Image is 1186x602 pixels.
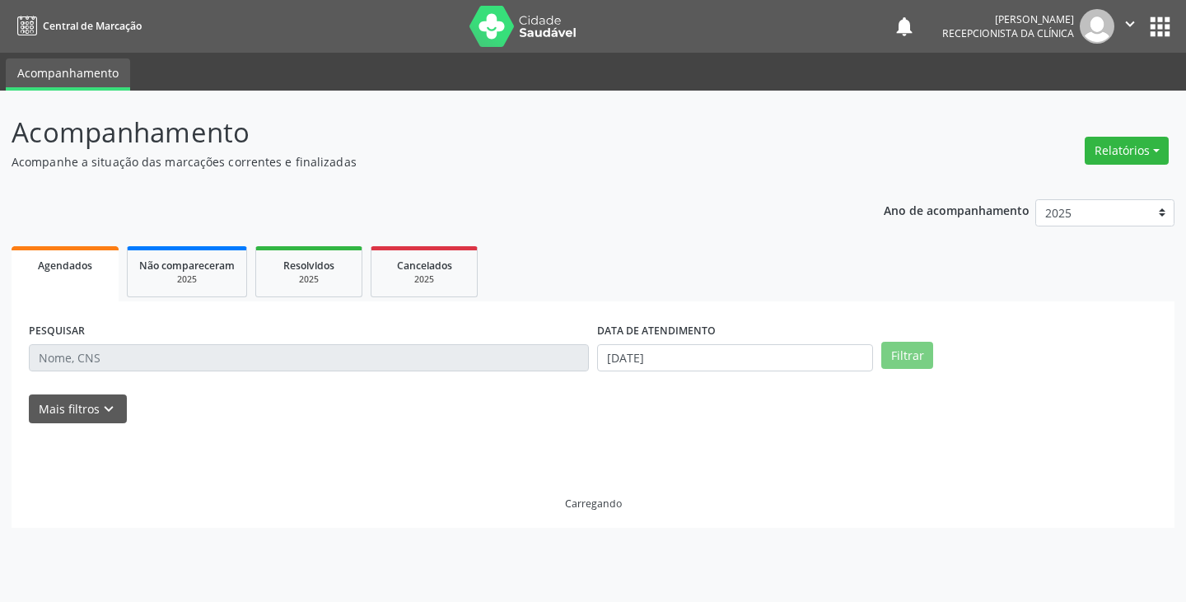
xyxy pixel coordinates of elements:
[1114,9,1146,44] button: 
[942,26,1074,40] span: Recepcionista da clínica
[6,58,130,91] a: Acompanhamento
[597,344,873,372] input: Selecione um intervalo
[29,319,85,344] label: PESQUISAR
[881,342,933,370] button: Filtrar
[268,273,350,286] div: 2025
[283,259,334,273] span: Resolvidos
[893,15,916,38] button: notifications
[884,199,1030,220] p: Ano de acompanhamento
[1080,9,1114,44] img: img
[1085,137,1169,165] button: Relatórios
[29,394,127,423] button: Mais filtroskeyboard_arrow_down
[139,273,235,286] div: 2025
[12,153,825,170] p: Acompanhe a situação das marcações correntes e finalizadas
[565,497,622,511] div: Carregando
[12,12,142,40] a: Central de Marcação
[942,12,1074,26] div: [PERSON_NAME]
[38,259,92,273] span: Agendados
[1146,12,1174,41] button: apps
[29,344,589,372] input: Nome, CNS
[597,319,716,344] label: DATA DE ATENDIMENTO
[100,400,118,418] i: keyboard_arrow_down
[1121,15,1139,33] i: 
[397,259,452,273] span: Cancelados
[43,19,142,33] span: Central de Marcação
[12,112,825,153] p: Acompanhamento
[383,273,465,286] div: 2025
[139,259,235,273] span: Não compareceram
